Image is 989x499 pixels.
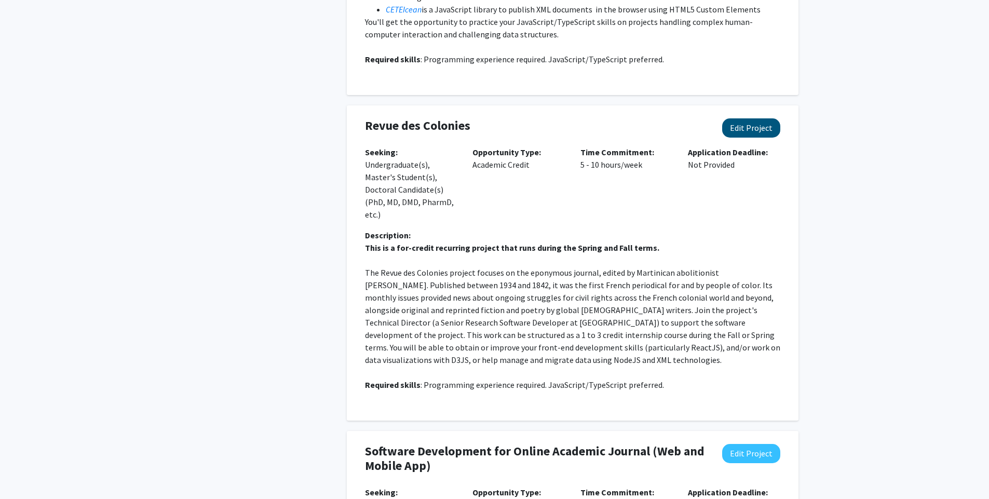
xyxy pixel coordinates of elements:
button: Edit Project [722,444,780,463]
b: Opportunity Type: [472,147,541,157]
button: Edit Project [722,118,780,138]
p: 5 - 10 hours/week [580,146,673,171]
b: Application Deadline: [688,147,768,157]
iframe: Chat [8,452,44,491]
strong: Required skills [365,54,421,64]
p: : Programming experience required. JavaScript/TypeScript preferred. [365,53,780,65]
strong: This is a for-credit recurring project that runs during the Spring and Fall terms. [365,242,659,253]
h4: Revue des Colonies [365,118,706,133]
li: is a JavaScript library to publish XML documents in the browser using HTML5 Custom Elements [386,3,780,16]
b: Time Commitment: [580,487,654,497]
b: Opportunity Type: [472,487,541,497]
p: The Revue des Colonies project focuses on the eponymous journal, edited by Martinican abolitionis... [365,266,780,366]
div: Description: [365,229,780,241]
h4: Software Development for Online Academic Journal (Web and Mobile App) [365,444,706,474]
b: Seeking: [365,147,398,157]
p: Not Provided [688,146,780,171]
p: : Programming experience required. JavaScript/TypeScript preferred. [365,379,780,391]
b: Time Commitment: [580,147,654,157]
strong: Required skills [365,380,421,390]
b: Application Deadline: [688,487,768,497]
b: Seeking: [365,487,398,497]
a: CETEIcean [386,4,422,15]
p: You'll get the opportunity to practice your JavaScript/TypeScript skills on projects handling com... [365,16,780,41]
p: Undergraduate(s), Master's Student(s), Doctoral Candidate(s) (PhD, MD, DMD, PharmD, etc.) [365,146,457,221]
p: Academic Credit [472,146,565,171]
